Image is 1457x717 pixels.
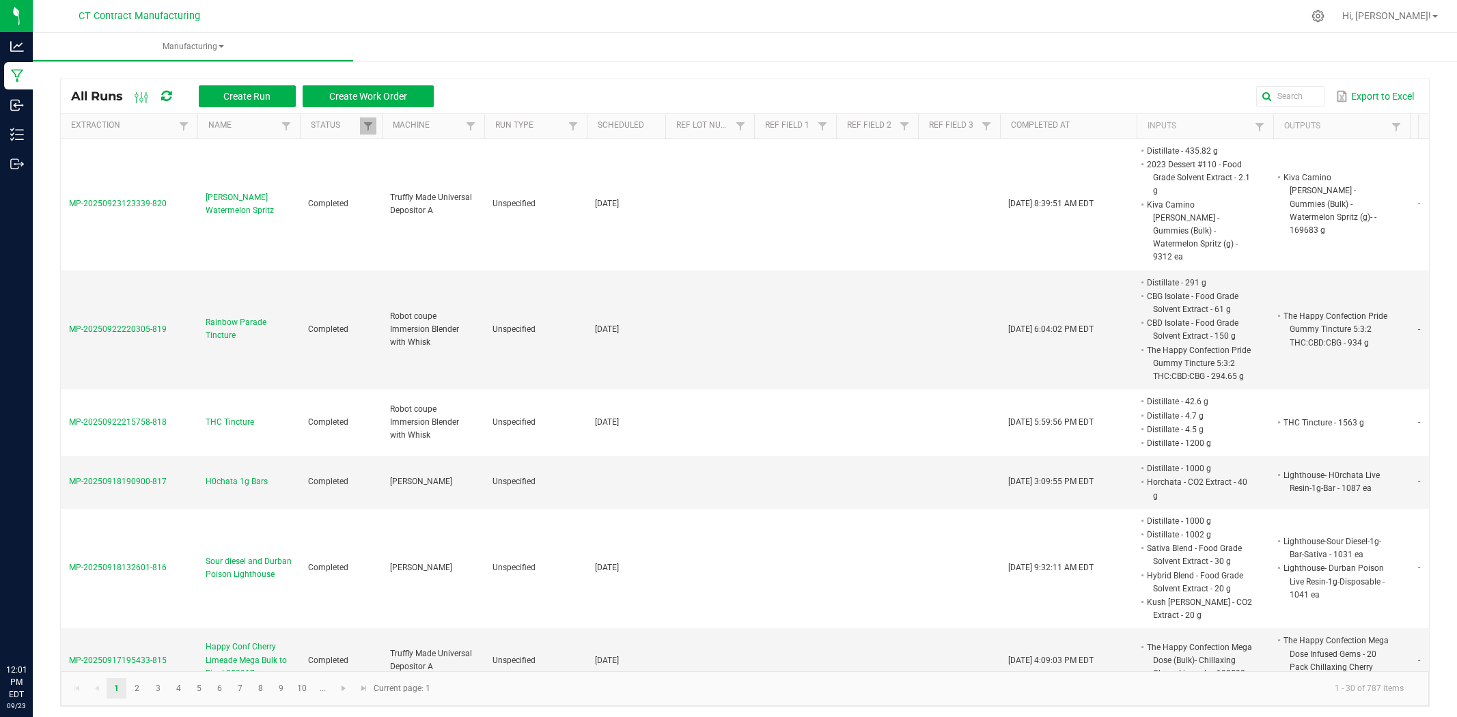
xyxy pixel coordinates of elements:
[206,191,292,217] span: [PERSON_NAME] Watermelon Spritz
[329,91,407,102] span: Create Work Order
[1281,634,1389,687] li: The Happy Confection Mega Dose Infused Gems - 20 Pack Chillaxing Cherry Limeade - 2481 ea
[1333,85,1417,108] button: Export to Excel
[1145,569,1253,595] li: Hybrid Blend - Food Grade Solvent Extract - 20 g
[308,199,348,208] span: Completed
[69,656,167,665] span: MP-20250917195433-815
[1281,535,1389,561] li: Lighthouse-Sour Diesel-1g-Bar-Sativa - 1031 ea
[69,563,167,572] span: MP-20250918132601-816
[189,678,209,699] a: Page 5
[10,98,24,112] inline-svg: Inbound
[278,117,294,135] a: Filter
[308,417,348,427] span: Completed
[390,193,472,215] span: Truffly Made Universal Depositor A
[210,678,230,699] a: Page 6
[10,157,24,171] inline-svg: Outbound
[33,33,353,61] a: Manufacturing
[308,563,348,572] span: Completed
[1145,276,1253,290] li: Distillate - 291 g
[107,678,126,699] a: Page 1
[1145,528,1253,542] li: Distillate - 1002 g
[595,656,619,665] span: [DATE]
[492,656,536,665] span: Unspecified
[271,678,291,699] a: Page 9
[313,678,333,699] a: Page 11
[308,324,348,334] span: Completed
[311,120,359,131] a: StatusSortable
[230,678,250,699] a: Page 7
[1145,198,1253,264] li: Kiva Camino [PERSON_NAME] - Gummies (Bulk) - Watermelon Spritz (g) - 9312 ea
[223,91,270,102] span: Create Run
[61,671,1429,706] kendo-pager: Current page: 1
[71,120,175,131] a: ExtractionSortable
[492,477,536,486] span: Unspecified
[598,120,660,131] a: ScheduledSortable
[565,117,581,135] a: Filter
[6,664,27,701] p: 12:01 PM EDT
[303,85,434,107] button: Create Work Order
[1145,514,1253,528] li: Distillate - 1000 g
[69,324,167,334] span: MP-20250922220305-819
[595,563,619,572] span: [DATE]
[390,563,452,572] span: [PERSON_NAME]
[127,678,147,699] a: Page 2
[676,120,732,131] a: Ref Lot NumberSortable
[1145,542,1253,568] li: Sativa Blend - Food Grade Solvent Extract - 30 g
[251,678,270,699] a: Page 8
[69,477,167,486] span: MP-20250918190900-817
[176,117,192,135] a: Filter
[206,316,292,342] span: Rainbow Parade Tincture
[206,641,292,680] span: Happy Conf Cherry Limeade Mega Bulk to Final 250917
[1137,114,1273,139] th: Inputs
[69,417,167,427] span: MP-20250922215758-818
[1008,199,1094,208] span: [DATE] 8:39:51 AM EDT
[896,117,913,135] a: Filter
[1145,316,1253,343] li: CBD Isolate - Food Grade Solvent Extract - 150 g
[308,477,348,486] span: Completed
[1281,561,1389,602] li: Lighthouse- Durban Poison Live Resin-1g-Disposable - 1041 ea
[1145,595,1253,622] li: Kush [PERSON_NAME] - CO2 Extract - 20 g
[1145,436,1253,450] li: Distillate - 1200 g
[308,656,348,665] span: Completed
[206,475,268,488] span: H0chata 1g Bars
[814,117,831,135] a: Filter
[390,311,459,347] span: Robot coupe Immersion Blender with Whisk
[208,120,277,131] a: NameSortable
[1273,114,1410,139] th: Outputs
[595,324,619,334] span: [DATE]
[206,555,292,581] span: Sour diesel and Durban Poison Lighthouse
[1281,171,1389,237] li: Kiva Camino [PERSON_NAME] - Gummies (Bulk) - Watermelon Spritz (g)- - 169683 g
[1008,477,1094,486] span: [DATE] 3:09:55 PM EDT
[10,40,24,53] inline-svg: Analytics
[334,678,354,699] a: Go to the next page
[495,120,564,131] a: Run TypeSortable
[338,683,349,694] span: Go to the next page
[79,10,200,22] span: CT Contract Manufacturing
[169,678,189,699] a: Page 4
[1256,86,1324,107] input: Search
[1145,475,1253,502] li: Horchata - CO2 Extract - 40 g
[359,683,370,694] span: Go to the last page
[33,41,353,53] span: Manufacturing
[492,199,536,208] span: Unspecified
[1145,409,1253,423] li: Distillate - 4.7 g
[1145,158,1253,198] li: 2023 Dessert #110 - Food Grade Solvent Extract - 2.1 g
[595,199,619,208] span: [DATE]
[360,117,376,135] a: Filter
[390,649,472,671] span: Truffly Made Universal Depositor A
[393,120,462,131] a: MachineSortable
[978,117,995,135] a: Filter
[10,128,24,141] inline-svg: Inventory
[69,199,167,208] span: MP-20250923123339-820
[1281,416,1389,430] li: THC Tincture - 1563 g
[1145,343,1253,384] li: The Happy Confection Pride Gummy Tincture 5:3:2 THC:CBD:CBG - 294.65 g
[199,85,296,107] button: Create Run
[390,477,452,486] span: [PERSON_NAME]
[1281,468,1389,495] li: Lighthouse- H0rchata Live Resin-1g-Bar - 1087 ea
[595,417,619,427] span: [DATE]
[492,417,536,427] span: Unspecified
[1145,423,1253,436] li: Distillate - 4.5 g
[1388,118,1404,135] a: Filter
[492,563,536,572] span: Unspecified
[1145,144,1253,158] li: Distillate - 435.82 g
[292,678,312,699] a: Page 10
